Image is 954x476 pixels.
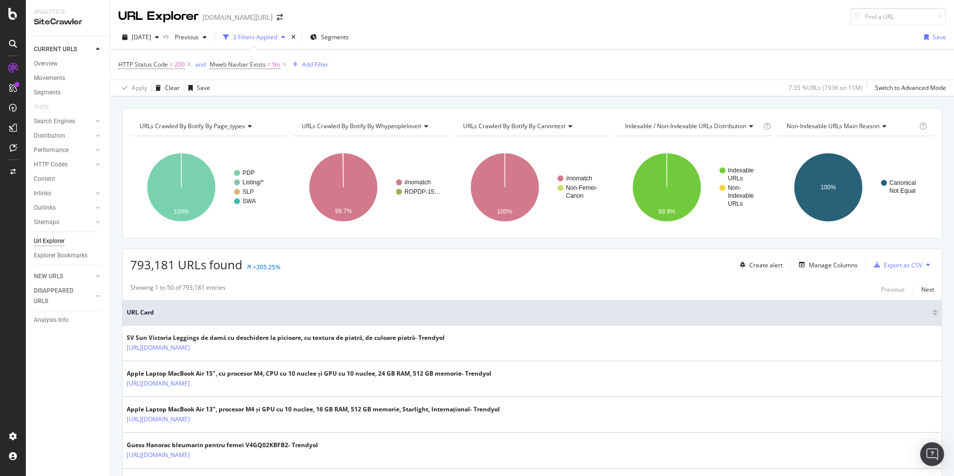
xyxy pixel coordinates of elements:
[34,102,59,112] a: Visits
[889,187,916,194] text: Not Equal
[292,144,448,231] svg: A chart.
[404,188,440,195] text: ROPDP-15…
[132,33,151,41] span: 2025 Oct. 4th
[34,87,103,98] a: Segments
[242,179,264,186] text: Listing/*
[34,73,103,83] a: Movements
[787,122,879,130] span: Non-Indexable URLs Main Reason
[300,118,440,134] h4: URLs Crawled By Botify By whypeopleloveit
[127,379,190,389] a: [URL][DOMAIN_NAME]
[889,179,916,186] text: Canonical
[127,414,190,424] a: [URL][DOMAIN_NAME]
[497,208,513,215] text: 100%
[920,29,946,45] button: Save
[197,83,210,92] div: Save
[277,14,283,21] div: arrow-right-arrow-left
[127,343,190,353] a: [URL][DOMAIN_NAME]
[728,184,741,191] text: Non-
[34,203,93,213] a: Outlinks
[219,29,289,45] button: 2 Filters Applied
[174,208,189,215] text: 100%
[881,285,905,294] div: Previous
[34,203,56,213] div: Outlinks
[34,188,51,199] div: Inlinks
[777,144,933,231] svg: A chart.
[34,8,102,16] div: Analytics
[302,60,328,69] div: Add Filter
[921,283,934,295] button: Next
[242,188,254,195] text: SLP
[242,198,256,205] text: SWA
[132,83,147,92] div: Apply
[34,250,103,261] a: Explorer Bookmarks
[335,208,352,215] text: 99.7%
[34,188,93,199] a: Inlinks
[34,236,103,246] a: Url Explorer
[749,261,783,269] div: Create alert
[34,174,55,184] div: Content
[920,442,944,466] div: Open Intercom Messenger
[658,208,675,215] text: 99.9%
[306,29,353,45] button: Segments
[34,44,93,55] a: CURRENT URLS
[34,271,63,282] div: NEW URLS
[174,58,185,72] span: 200
[118,60,168,69] span: HTTP Status Code
[289,32,298,42] div: times
[736,257,783,273] button: Create alert
[566,192,583,199] text: Canon
[34,159,93,170] a: HTTP Codes
[34,217,93,228] a: Sitemaps
[625,122,746,130] span: Indexable / Non-Indexable URLs distribution
[321,33,349,41] span: Segments
[728,192,754,199] text: Indexable
[785,118,917,134] h4: Non-Indexable URLs Main Reason
[34,87,61,98] div: Segments
[130,144,286,231] svg: A chart.
[34,59,103,69] a: Overview
[118,8,199,25] div: URL Explorer
[616,144,771,231] svg: A chart.
[454,144,609,231] svg: A chart.
[171,33,199,41] span: Previous
[242,169,255,176] text: PDP
[566,184,597,191] text: Non-Femei-
[152,80,180,96] button: Clear
[884,261,922,269] div: Export as CSV
[118,80,147,96] button: Apply
[203,12,273,22] div: [DOMAIN_NAME][URL]
[875,83,946,92] div: Switch to Advanced Mode
[138,118,278,134] h4: URLs Crawled By Botify By page_types
[34,102,49,112] div: Visits
[34,73,65,83] div: Movements
[165,83,180,92] div: Clear
[195,60,206,69] button: and
[253,263,280,271] div: +205.25%
[821,184,836,191] text: 100%
[169,60,173,69] span: =
[34,236,65,246] div: Url Explorer
[34,250,87,261] div: Explorer Bookmarks
[463,122,565,130] span: URLs Crawled By Botify By canontest
[289,59,328,71] button: Add Filter
[728,175,743,182] text: URLs
[566,175,592,182] text: #nomatch
[34,131,65,141] div: Distribution
[728,167,754,174] text: Indexable
[34,116,93,127] a: Search Engines
[34,159,68,170] div: HTTP Codes
[728,200,743,207] text: URLs
[163,32,171,40] span: vs
[130,256,242,273] span: 793,181 URLs found
[233,33,277,41] div: 2 Filters Applied
[127,369,491,378] div: Apple Laptop MacBook Air 15", cu procesor M4, CPU cu 10 nuclee și GPU cu 10 nuclee, 24 GB RAM, 51...
[34,286,93,307] a: DISAPPEARED URLS
[789,83,863,92] div: 7.35 % URLs ( 793K on 11M )
[127,405,500,414] div: Apple Laptop MacBook Air 13", procesor M4 și GPU cu 10 nuclee, 16 GB RAM, 512 GB memorie, Starlig...
[34,44,77,55] div: CURRENT URLS
[34,116,75,127] div: Search Engines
